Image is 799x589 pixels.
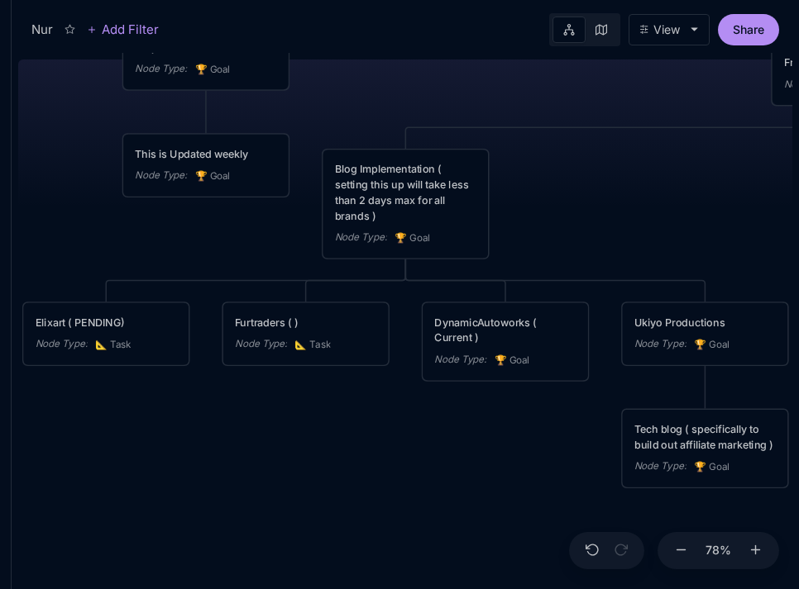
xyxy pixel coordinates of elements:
[95,339,110,351] i: 📐
[36,315,177,330] div: Elixart ( PENDING)
[694,459,730,475] span: Goal
[634,315,776,330] div: Ukiyo Productions
[694,461,709,473] i: 🏆
[335,161,476,223] div: Blog Implementation ( setting this up will take less than 2 days max for all brands )
[135,146,276,162] div: This is Updated weekly
[31,20,53,40] div: Nur
[36,336,88,352] div: Node Type :
[95,337,132,353] span: Task
[195,170,210,183] i: 🏆
[620,408,789,489] div: Tech blog ( specifically to build out affiliate marketing )Node Type:🏆Goal
[321,148,490,259] div: Blog Implementation ( setting this up will take less than 2 days max for all brands )Node Type:🏆Goal
[122,26,290,91] div: ProjectsNode Type:🏆Goal
[195,169,231,184] span: Goal
[222,301,390,366] div: Furtraders ( )Node Type:📐Task
[495,353,530,368] span: Goal
[434,315,576,345] div: DynamicAutoworks ( Current )
[634,421,776,452] div: Tech blog ( specifically to build out affiliate marketing )
[699,532,739,570] button: 78%
[87,20,159,40] button: Add Filter
[235,336,287,352] div: Node Type :
[694,339,709,351] i: 🏆
[653,23,680,36] div: View
[495,354,510,366] i: 🏆
[620,301,789,366] div: Ukiyo ProductionsNode Type:🏆Goal
[135,40,276,55] div: Projects
[634,458,687,474] div: Node Type :
[629,14,710,45] button: View
[122,132,290,197] div: This is Updated weeklyNode Type:🏆Goal
[395,231,409,244] i: 🏆
[694,337,730,353] span: Goal
[22,301,190,366] div: Elixart ( PENDING)Node Type:📐Task
[421,301,590,382] div: DynamicAutoworks ( Current )Node Type:🏆Goal
[135,168,187,183] div: Node Type :
[195,63,210,75] i: 🏆
[294,337,331,353] span: Task
[294,339,309,351] i: 📐
[97,20,159,40] span: Add Filter
[395,230,430,246] span: Goal
[135,61,187,77] div: Node Type :
[434,352,486,368] div: Node Type :
[335,230,387,245] div: Node Type :
[718,14,779,45] button: Share
[634,336,687,352] div: Node Type :
[195,62,231,78] span: Goal
[235,315,376,330] div: Furtraders ( )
